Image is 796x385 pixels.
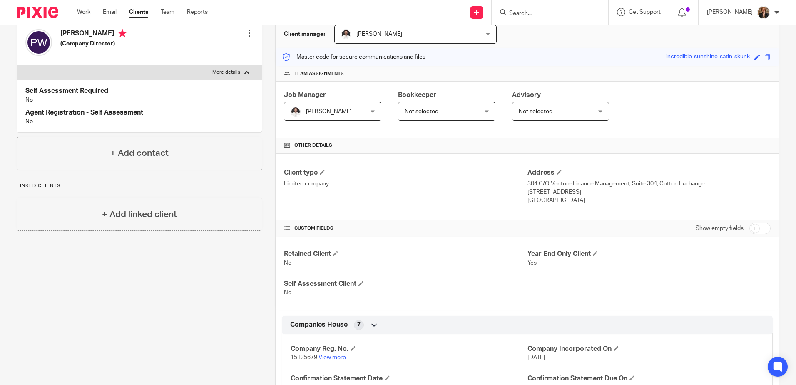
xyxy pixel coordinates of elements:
[17,182,262,189] p: Linked clients
[696,224,744,232] label: Show empty fields
[405,109,438,115] span: Not selected
[284,168,527,177] h4: Client type
[294,142,332,149] span: Other details
[357,320,361,329] span: 7
[512,92,541,98] span: Advisory
[161,8,174,16] a: Team
[666,52,750,62] div: incredible-sunshine-satin-skunk
[25,96,254,104] p: No
[629,9,661,15] span: Get Support
[527,355,545,360] span: [DATE]
[519,109,552,115] span: Not selected
[291,374,527,383] h4: Confirmation Statement Date
[527,260,537,266] span: Yes
[25,108,254,117] h4: Agent Registration - Self Assessment
[318,355,346,360] a: View more
[527,168,771,177] h4: Address
[757,6,770,19] img: WhatsApp%20Image%202025-04-23%20at%2010.20.30_16e186ec.jpg
[356,31,402,37] span: [PERSON_NAME]
[60,40,127,48] h5: (Company Director)
[291,107,301,117] img: dom%20slack.jpg
[17,7,58,18] img: Pixie
[212,69,240,76] p: More details
[103,8,117,16] a: Email
[306,109,352,115] span: [PERSON_NAME]
[282,53,425,61] p: Master code for secure communications and files
[77,8,90,16] a: Work
[284,290,291,295] span: No
[118,29,127,37] i: Primary
[707,8,753,16] p: [PERSON_NAME]
[102,208,177,221] h4: + Add linked client
[527,250,771,258] h4: Year End Only Client
[527,188,771,196] p: [STREET_ADDRESS]
[284,250,527,258] h4: Retained Client
[291,355,317,360] span: 15135679
[284,225,527,232] h4: CUSTOM FIELDS
[527,196,771,205] p: [GEOGRAPHIC_DATA]
[284,280,527,288] h4: Self Assessment Client
[187,8,208,16] a: Reports
[25,29,52,56] img: svg%3E
[25,117,254,126] p: No
[110,147,169,160] h4: + Add contact
[398,92,436,98] span: Bookkeeper
[60,29,127,40] h4: [PERSON_NAME]
[527,345,764,353] h4: Company Incorporated On
[129,8,148,16] a: Clients
[284,180,527,188] p: Limited company
[527,374,764,383] h4: Confirmation Statement Due On
[284,260,291,266] span: No
[341,29,351,39] img: dom%20slack.jpg
[294,70,344,77] span: Team assignments
[508,10,583,17] input: Search
[284,30,326,38] h3: Client manager
[290,320,348,329] span: Companies House
[291,345,527,353] h4: Company Reg. No.
[527,180,771,188] p: 304 C/O Venture Finance Management, Suite 304, Cotton Exchange
[284,92,326,98] span: Job Manager
[25,87,254,95] h4: Self Assessment Required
